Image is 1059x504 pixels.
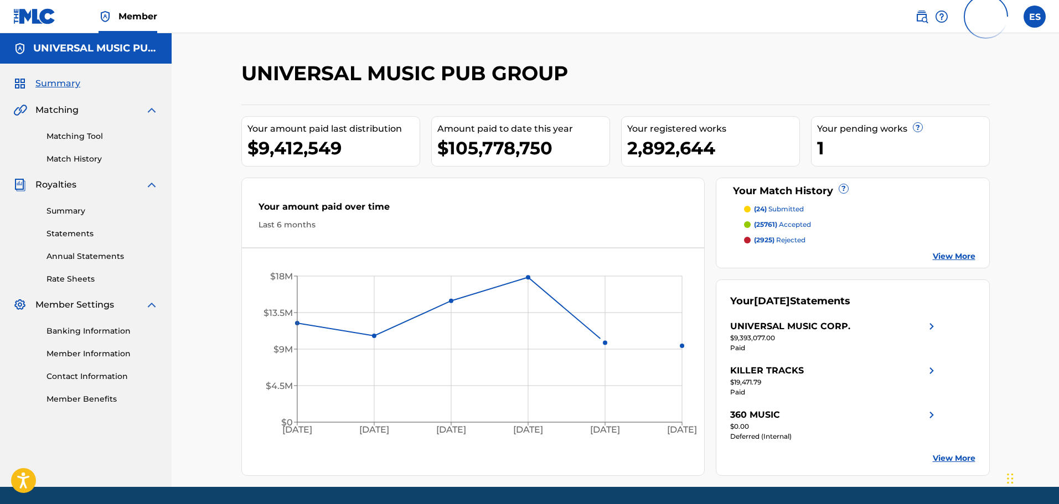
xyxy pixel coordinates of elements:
div: KILLER TRACKS [730,364,804,377]
div: UNIVERSAL MUSIC CORP. [730,320,850,333]
div: $9,412,549 [247,136,420,160]
a: (2925) rejected [744,235,975,245]
div: $0.00 [730,422,938,432]
img: Accounts [13,42,27,55]
tspan: $13.5M [264,308,293,318]
div: 2,892,644 [627,136,799,160]
iframe: Chat Widget [1004,451,1059,504]
div: Paid [730,387,938,397]
div: $19,471.79 [730,377,938,387]
div: Deferred (Internal) [730,432,938,441]
a: (25761) accepted [744,220,975,230]
img: Member Settings [13,298,27,311]
tspan: [DATE] [282,425,312,435]
a: (24) submitted [744,204,975,214]
a: Matching Tool [47,131,158,142]
img: search [915,10,928,23]
div: $105,778,750 [437,136,609,160]
div: $9,393,077.00 [730,333,938,343]
span: ? [913,123,922,132]
a: Banking Information [47,325,158,337]
span: Member Settings [35,298,114,311]
span: Royalties [35,178,76,191]
div: 360 MUSIC [730,408,780,422]
tspan: [DATE] [436,425,466,435]
a: Contact Information [47,371,158,382]
tspan: $4.5M [266,381,293,391]
div: Paid [730,343,938,353]
img: Royalties [13,178,27,191]
p: submitted [754,204,804,214]
div: Amount paid to date this year [437,122,609,136]
div: User Menu [1024,6,1046,28]
tspan: [DATE] [513,425,543,435]
a: Summary [47,205,158,217]
img: expand [145,298,158,311]
img: right chevron icon [925,320,938,333]
span: Summary [35,77,80,90]
span: Matching [35,103,79,117]
h5: UNIVERSAL MUSIC PUB GROUP [33,42,158,55]
div: Last 6 months [259,219,688,231]
tspan: $0 [281,417,293,428]
a: Statements [47,228,158,240]
span: (24) [754,205,767,213]
p: rejected [754,235,805,245]
img: MLC Logo [13,8,56,24]
img: right chevron icon [925,364,938,377]
a: Match History [47,153,158,165]
img: Matching [13,103,27,117]
a: View More [933,251,975,262]
div: Help [935,6,948,28]
h2: UNIVERSAL MUSIC PUB GROUP [241,61,574,86]
tspan: [DATE] [359,425,389,435]
span: Member [118,10,157,23]
img: help [935,10,948,23]
span: (2925) [754,236,774,244]
div: Your pending works [817,122,989,136]
a: 360 MUSICright chevron icon$0.00Deferred (Internal) [730,408,938,441]
div: 1 [817,136,989,160]
span: [DATE] [754,295,790,307]
img: Summary [13,77,27,90]
tspan: [DATE] [667,425,697,435]
a: KILLER TRACKSright chevron icon$19,471.79Paid [730,364,938,397]
img: right chevron icon [925,408,938,422]
a: Member Information [47,348,158,360]
a: SummarySummary [13,77,80,90]
tspan: $9M [273,344,293,355]
tspan: $18M [270,271,293,282]
div: Drag [1007,462,1014,495]
a: Rate Sheets [47,273,158,285]
span: (25761) [754,220,777,228]
a: Public Search [915,6,928,28]
img: expand [145,103,158,117]
p: accepted [754,220,811,230]
tspan: [DATE] [590,425,620,435]
div: Your registered works [627,122,799,136]
a: UNIVERSAL MUSIC CORP.right chevron icon$9,393,077.00Paid [730,320,938,353]
img: Top Rightsholder [99,10,112,23]
div: Your Statements [730,294,850,309]
span: ? [839,184,848,193]
div: Your Match History [730,184,975,199]
div: Your amount paid over time [259,200,688,219]
a: Member Benefits [47,393,158,405]
a: View More [933,453,975,464]
a: Annual Statements [47,251,158,262]
div: Your amount paid last distribution [247,122,420,136]
img: expand [145,178,158,191]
